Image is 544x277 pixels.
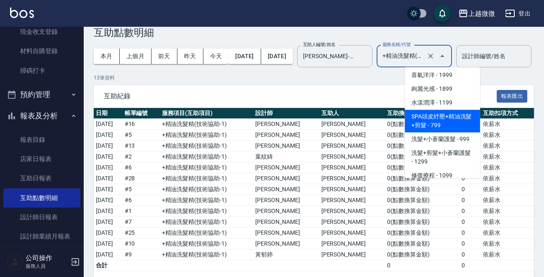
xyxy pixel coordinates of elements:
[481,228,534,239] td: 依薪水
[94,184,123,195] td: [DATE]
[481,239,534,249] td: 依薪水
[160,173,254,184] td: +精油洗髮精 ( 技術協助-1 )
[94,130,123,141] td: [DATE]
[481,217,534,228] td: 依薪水
[253,184,319,195] td: [PERSON_NAME]
[385,206,459,217] td: 0 ( 點數換算金額 )
[3,208,80,227] a: 設計師日報表
[319,108,385,119] th: 互助人
[253,151,319,162] td: 葉紋綺
[319,228,385,239] td: [PERSON_NAME]
[385,130,459,141] td: 0 ( 點數換算金額 )
[177,49,203,64] button: 昨天
[319,162,385,173] td: [PERSON_NAME]
[3,105,80,127] button: 報表及分析
[385,141,459,151] td: 0 ( 點數換算金額 )
[319,184,385,195] td: [PERSON_NAME]
[319,141,385,151] td: [PERSON_NAME]
[3,149,80,169] a: 店家日報表
[3,169,80,188] a: 互助日報表
[94,162,123,173] td: [DATE]
[481,162,534,173] td: 依薪水
[3,246,80,265] a: 每日非現金明細
[481,108,534,119] th: 互助扣項方式
[385,162,459,173] td: 0 ( 點數換算金額 )
[160,217,254,228] td: +精油洗髮精 ( 技術協助-1 )
[94,151,123,162] td: [DATE]
[160,239,254,249] td: +精油洗髮精 ( 技術協助-1 )
[405,146,480,169] span: 洗髮+剪髮+小蒼蘭護髮 - 1299
[123,130,160,141] td: # 5
[436,49,449,63] button: Close
[497,92,528,100] a: 報表匯出
[160,162,254,173] td: +精油洗髮精 ( 技術協助-1 )
[94,27,534,38] h3: 互助點數明細
[405,68,480,82] span: 喜氣洋洋 - 1999
[94,239,123,249] td: [DATE]
[253,130,319,141] td: [PERSON_NAME]
[253,206,319,217] td: [PERSON_NAME]
[26,254,68,262] h5: 公司操作
[160,130,254,141] td: +精油洗髮精 ( 技術協助-1 )
[405,96,480,110] span: 水漾潤澤 - 1199
[151,49,177,64] button: 前天
[405,132,480,146] span: 洗髮+小蒼蘭護髮 - 999
[481,130,534,141] td: 依薪水
[385,151,459,162] td: 0 ( 點數換算金額 )
[94,119,123,130] td: [DATE]
[459,260,481,271] td: 0
[481,119,534,130] td: 依薪水
[385,228,459,239] td: 0 ( 點數換算金額 )
[123,119,160,130] td: # 16
[502,6,534,21] button: 登出
[497,90,528,103] button: 報表匯出
[253,228,319,239] td: [PERSON_NAME]
[123,108,160,119] th: 帳單編號
[94,49,120,64] button: 本月
[253,239,319,249] td: [PERSON_NAME]
[253,108,319,119] th: 設計師
[434,5,451,22] button: save
[459,249,481,260] td: 0
[253,173,319,184] td: [PERSON_NAME]
[123,217,160,228] td: # 7
[459,195,481,206] td: 0
[459,239,481,249] td: 0
[3,130,80,149] a: 報表目錄
[94,141,123,151] td: [DATE]
[253,119,319,130] td: [PERSON_NAME]
[94,260,123,271] td: 合計
[253,141,319,151] td: [PERSON_NAME]
[459,206,481,217] td: 0
[160,151,254,162] td: +精油洗髮精 ( 技術協助-1 )
[319,239,385,249] td: [PERSON_NAME]
[319,151,385,162] td: [PERSON_NAME]
[123,184,160,195] td: # 5
[160,206,254,217] td: +精油洗髮精 ( 技術協助-1 )
[160,184,254,195] td: +精油洗髮精 ( 技術協助-1 )
[94,206,123,217] td: [DATE]
[123,206,160,217] td: # 1
[94,228,123,239] td: [DATE]
[481,141,534,151] td: 依薪水
[94,217,123,228] td: [DATE]
[385,260,459,271] td: 0
[319,173,385,184] td: [PERSON_NAME]
[481,173,534,184] td: 依薪水
[26,262,68,270] p: 服務人員
[94,108,123,119] th: 日期
[203,49,229,64] button: 今天
[385,173,459,184] td: 0 ( 點數換算金額 )
[160,119,254,130] td: +精油洗髮精 ( 技術協助-1 )
[385,217,459,228] td: 0 ( 點數換算金額 )
[123,239,160,249] td: # 10
[123,173,160,184] td: # 28
[385,184,459,195] td: 0 ( 點數換算金額 )
[319,249,385,260] td: [PERSON_NAME]
[123,228,160,239] td: # 25
[3,188,80,208] a: 互助點數明細
[253,217,319,228] td: [PERSON_NAME]
[7,254,23,270] img: Person
[319,195,385,206] td: [PERSON_NAME]
[455,5,498,22] button: 上越微微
